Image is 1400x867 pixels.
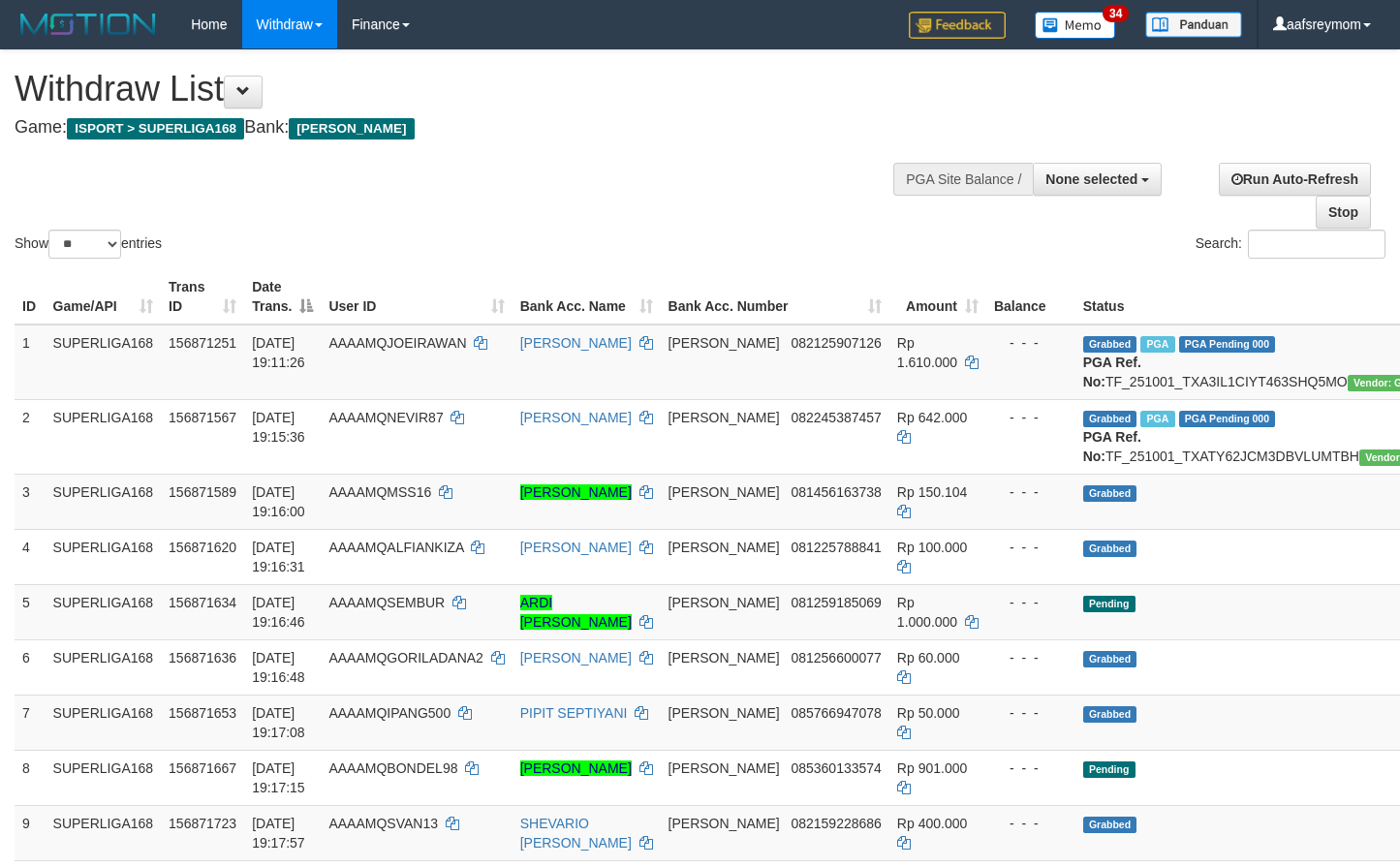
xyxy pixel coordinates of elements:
span: Rp 1.610.000 [897,335,957,370]
span: AAAAMQNEVIR87 [328,410,443,425]
img: Feedback.jpg [909,12,1006,39]
td: SUPERLIGA168 [46,639,162,695]
span: ISPORT > SUPERLIGA168 [67,118,244,139]
td: 6 [15,639,46,695]
th: Date Trans.: activate to sort column descending [244,269,321,325]
th: ID [15,269,46,325]
span: [DATE] 19:16:48 [252,650,305,685]
th: Amount: activate to sort column ascending [889,269,986,325]
a: [PERSON_NAME] [520,410,632,425]
span: [PERSON_NAME] [669,650,780,666]
td: SUPERLIGA168 [46,325,162,400]
button: None selected [1033,163,1162,196]
span: Copy 085360133574 to clipboard [791,760,881,776]
img: Button%20Memo.svg [1035,12,1116,39]
span: 156871251 [169,335,236,351]
span: [DATE] 19:17:08 [252,705,305,740]
span: [PERSON_NAME] [669,595,780,610]
span: [PERSON_NAME] [669,540,780,555]
span: AAAAMQALFIANKIZA [328,540,463,555]
td: 5 [15,584,46,639]
td: SUPERLIGA168 [46,750,162,805]
td: SUPERLIGA168 [46,474,162,529]
td: SUPERLIGA168 [46,695,162,750]
img: panduan.png [1145,12,1242,38]
span: AAAAMQJOEIRAWAN [328,335,466,351]
div: - - - [994,703,1068,723]
div: PGA Site Balance / [893,163,1033,196]
a: SHEVARIO [PERSON_NAME] [520,816,632,851]
span: 156871723 [169,816,236,831]
span: 156871589 [169,484,236,500]
a: Stop [1316,196,1371,229]
span: PGA Pending [1179,336,1276,353]
th: Bank Acc. Name: activate to sort column ascending [513,269,661,325]
span: [PERSON_NAME] [289,118,414,139]
td: 8 [15,750,46,805]
a: [PERSON_NAME] [520,484,632,500]
label: Show entries [15,230,162,259]
span: [DATE] 19:16:31 [252,540,305,574]
span: Rp 642.000 [897,410,967,425]
th: Trans ID: activate to sort column ascending [161,269,244,325]
th: Bank Acc. Number: activate to sort column ascending [661,269,889,325]
span: Grabbed [1083,485,1137,502]
span: Copy 081456163738 to clipboard [791,484,881,500]
h1: Withdraw List [15,70,914,108]
select: Showentries [48,230,121,259]
span: Copy 081259185069 to clipboard [791,595,881,610]
td: 3 [15,474,46,529]
span: Marked by aafheankoy [1140,336,1174,353]
span: AAAAMQIPANG500 [328,705,451,721]
span: Copy 082245387457 to clipboard [791,410,881,425]
span: [DATE] 19:11:26 [252,335,305,370]
span: Grabbed [1083,651,1137,667]
span: [DATE] 19:17:57 [252,816,305,851]
span: [DATE] 19:16:46 [252,595,305,630]
span: AAAAMQSVAN13 [328,816,438,831]
span: [PERSON_NAME] [669,705,780,721]
a: [PERSON_NAME] [520,540,632,555]
span: AAAAMQSEMBUR [328,595,445,610]
span: Grabbed [1083,706,1137,723]
span: Rp 400.000 [897,816,967,831]
span: AAAAMQBONDEL98 [328,760,457,776]
span: 156871620 [169,540,236,555]
div: - - - [994,759,1068,778]
td: SUPERLIGA168 [46,805,162,860]
td: 1 [15,325,46,400]
th: Game/API: activate to sort column ascending [46,269,162,325]
td: 7 [15,695,46,750]
span: Grabbed [1083,336,1137,353]
span: [PERSON_NAME] [669,816,780,831]
span: Rp 150.104 [897,484,967,500]
span: 156871653 [169,705,236,721]
input: Search: [1248,230,1385,259]
div: - - - [994,814,1068,833]
span: Grabbed [1083,541,1137,557]
span: PGA Pending [1179,411,1276,427]
div: - - - [994,482,1068,502]
div: - - - [994,538,1068,557]
span: Marked by aafheankoy [1140,411,1174,427]
span: [DATE] 19:15:36 [252,410,305,445]
span: 156871567 [169,410,236,425]
td: SUPERLIGA168 [46,399,162,474]
span: [PERSON_NAME] [669,484,780,500]
span: 156871634 [169,595,236,610]
td: SUPERLIGA168 [46,529,162,584]
span: AAAAMQGORILADANA2 [328,650,483,666]
span: [PERSON_NAME] [669,760,780,776]
th: Balance [986,269,1075,325]
a: Run Auto-Refresh [1219,163,1371,196]
span: Rp 100.000 [897,540,967,555]
span: Grabbed [1083,411,1137,427]
div: - - - [994,593,1068,612]
span: 156871667 [169,760,236,776]
div: - - - [994,648,1068,667]
span: [PERSON_NAME] [669,410,780,425]
span: Copy 081225788841 to clipboard [791,540,881,555]
span: Copy 085766947078 to clipboard [791,705,881,721]
td: 4 [15,529,46,584]
span: Pending [1083,761,1136,778]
